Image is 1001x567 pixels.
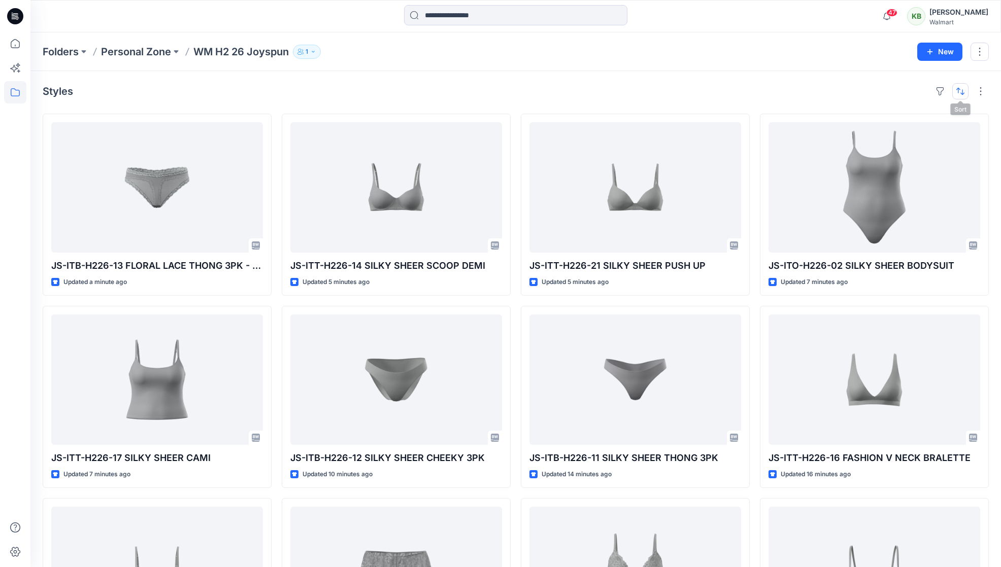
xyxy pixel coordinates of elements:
[929,18,988,26] div: Walmart
[303,277,370,288] p: Updated 5 minutes ago
[63,277,127,288] p: Updated a minute ago
[781,277,848,288] p: Updated 7 minutes ago
[293,45,321,59] button: 1
[542,277,609,288] p: Updated 5 minutes ago
[290,122,502,253] a: JS-ITT-H226-14 SILKY SHEER SCOOP DEMI
[529,259,741,273] p: JS-ITT-H226-21 SILKY SHEER PUSH UP
[51,122,263,253] a: JS-ITB-H226-13 FLORAL LACE THONG 3PK - MESH
[929,6,988,18] div: [PERSON_NAME]
[542,469,612,480] p: Updated 14 minutes ago
[290,314,502,445] a: JS-ITB-H226-12 SILKY SHEER CHEEKY 3PK
[303,469,373,480] p: Updated 10 minutes ago
[529,314,741,445] a: JS-ITB-H226-11 SILKY SHEER THONG 3PK
[529,451,741,465] p: JS-ITB-H226-11 SILKY SHEER THONG 3PK
[51,314,263,445] a: JS-ITT-H226-17 SILKY SHEER CAMI
[101,45,171,59] a: Personal Zone
[51,451,263,465] p: JS-ITT-H226-17 SILKY SHEER CAMI
[306,46,308,57] p: 1
[917,43,962,61] button: New
[51,259,263,273] p: JS-ITB-H226-13 FLORAL LACE THONG 3PK - MESH
[886,9,897,17] span: 47
[193,45,289,59] p: WM H2 26 Joyspun
[769,451,980,465] p: JS-ITT-H226-16 FASHION V NECK BRALETTE
[290,259,502,273] p: JS-ITT-H226-14 SILKY SHEER SCOOP DEMI
[290,451,502,465] p: JS-ITB-H226-12 SILKY SHEER CHEEKY 3PK
[43,85,73,97] h4: Styles
[529,122,741,253] a: JS-ITT-H226-21 SILKY SHEER PUSH UP
[769,314,980,445] a: JS-ITT-H226-16 FASHION V NECK BRALETTE
[63,469,130,480] p: Updated 7 minutes ago
[907,7,925,25] div: KB
[781,469,851,480] p: Updated 16 minutes ago
[43,45,79,59] a: Folders
[769,122,980,253] a: JS-ITO-H226-02 SILKY SHEER BODYSUIT
[769,259,980,273] p: JS-ITO-H226-02 SILKY SHEER BODYSUIT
